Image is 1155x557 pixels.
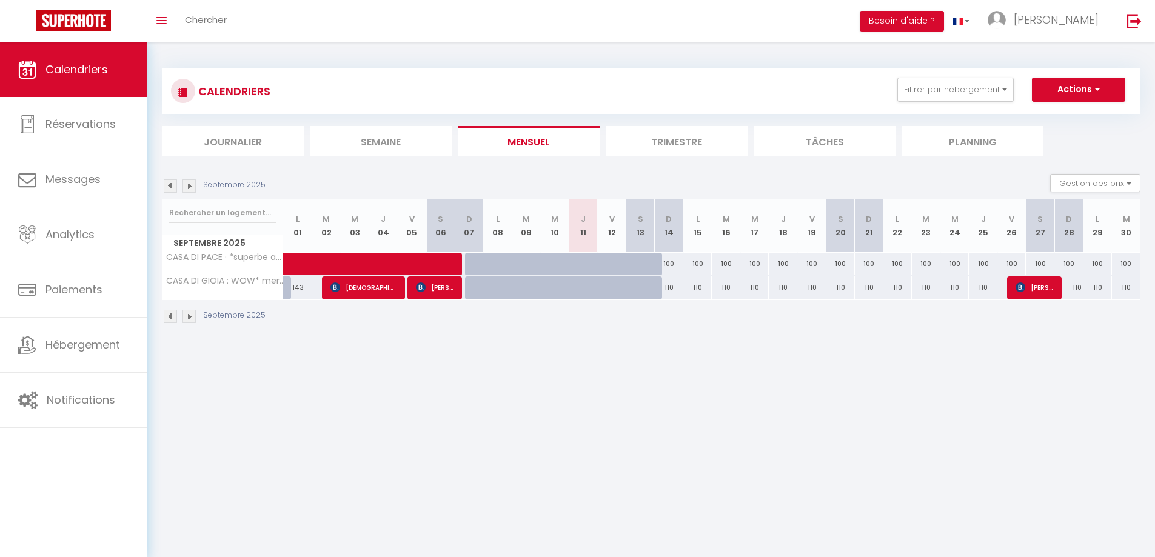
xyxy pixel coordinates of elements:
[997,199,1026,253] th: 26
[940,276,969,299] div: 110
[36,10,111,31] img: Super Booking
[655,276,683,299] div: 110
[483,199,512,253] th: 08
[195,78,270,105] h3: CALENDRIERS
[458,126,600,156] li: Mensuel
[296,213,300,225] abbr: L
[969,276,997,299] div: 110
[45,172,101,187] span: Messages
[330,276,397,299] span: [DEMOGRAPHIC_DATA][PERSON_NAME]
[438,213,443,225] abbr: S
[312,199,341,253] th: 02
[912,276,940,299] div: 110
[740,199,769,253] th: 17
[284,276,312,299] div: 143
[951,213,959,225] abbr: M
[609,213,615,225] abbr: V
[1009,213,1014,225] abbr: V
[1014,12,1099,27] span: [PERSON_NAME]
[940,253,969,275] div: 100
[45,116,116,132] span: Réservations
[997,253,1026,275] div: 100
[655,253,683,275] div: 100
[883,253,912,275] div: 100
[512,199,540,253] th: 09
[769,276,797,299] div: 110
[1127,13,1142,28] img: logout
[940,199,969,253] th: 24
[655,199,683,253] th: 14
[1112,199,1140,253] th: 30
[47,392,115,407] span: Notifications
[809,213,815,225] abbr: V
[351,213,358,225] abbr: M
[398,199,426,253] th: 05
[466,213,472,225] abbr: D
[569,199,598,253] th: 11
[581,213,586,225] abbr: J
[426,199,455,253] th: 06
[1016,276,1054,299] span: [PERSON_NAME]
[769,253,797,275] div: 100
[826,253,855,275] div: 100
[10,5,46,41] button: Ouvrir le widget de chat LiveChat
[754,126,896,156] li: Tâches
[826,199,855,253] th: 20
[1083,276,1112,299] div: 110
[1026,199,1054,253] th: 27
[164,276,286,285] span: CASA DI GIOIA : WOW* mer/piscine/climat/parking
[712,276,740,299] div: 110
[1050,174,1140,192] button: Gestion des prix
[712,199,740,253] th: 16
[981,213,986,225] abbr: J
[883,276,912,299] div: 110
[1096,213,1099,225] abbr: L
[369,199,398,253] th: 04
[855,276,883,299] div: 110
[203,310,266,321] p: Septembre 2025
[284,199,312,253] th: 01
[1032,78,1125,102] button: Actions
[751,213,758,225] abbr: M
[606,126,748,156] li: Trimestre
[855,199,883,253] th: 21
[164,253,286,262] span: CASA DI PACE · *superbe app* vue mer/Parking/Piscine/Plage/Climat
[455,199,483,253] th: 07
[683,199,712,253] th: 15
[683,276,712,299] div: 110
[912,253,940,275] div: 100
[969,253,997,275] div: 100
[797,199,826,253] th: 19
[666,213,672,225] abbr: D
[922,213,929,225] abbr: M
[1026,253,1054,275] div: 100
[797,253,826,275] div: 100
[712,253,740,275] div: 100
[551,213,558,225] abbr: M
[723,213,730,225] abbr: M
[1083,253,1112,275] div: 100
[496,213,500,225] abbr: L
[185,13,227,26] span: Chercher
[1066,213,1072,225] abbr: D
[540,199,569,253] th: 10
[683,253,712,275] div: 100
[626,199,655,253] th: 13
[45,227,95,242] span: Analytics
[912,199,940,253] th: 23
[310,126,452,156] li: Semaine
[162,235,283,252] span: Septembre 2025
[169,202,276,224] input: Rechercher un logement...
[781,213,786,225] abbr: J
[897,78,1014,102] button: Filtrer par hébergement
[740,276,769,299] div: 110
[883,199,912,253] th: 22
[45,62,108,77] span: Calendriers
[381,213,386,225] abbr: J
[323,213,330,225] abbr: M
[416,276,454,299] span: [PERSON_NAME]
[162,126,304,156] li: Journalier
[896,213,899,225] abbr: L
[838,213,843,225] abbr: S
[855,253,883,275] div: 100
